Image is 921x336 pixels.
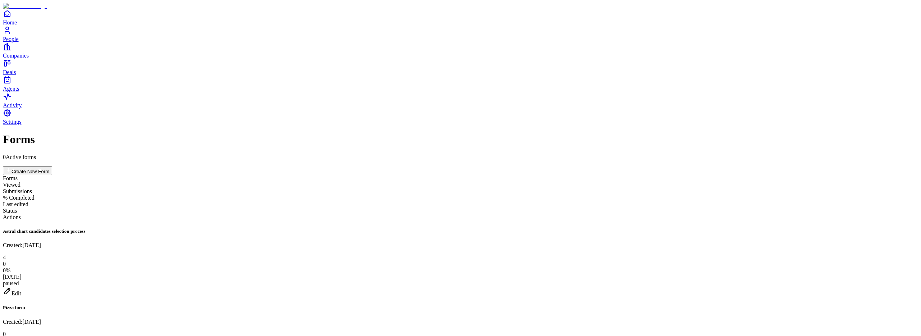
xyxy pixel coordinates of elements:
div: [DATE] [3,274,918,280]
p: Created: [DATE] [3,319,918,325]
img: Item Brain Logo [3,3,47,9]
div: % Completed [3,195,918,201]
div: 0 % [3,267,918,274]
h1: Forms [3,133,918,146]
div: Last edited [3,201,918,208]
div: Forms [3,175,918,182]
span: Deals [3,69,16,75]
a: Companies [3,42,918,59]
div: Viewed [3,182,918,188]
div: Actions [3,214,918,221]
div: paused [3,280,918,287]
a: Deals [3,59,918,75]
a: Activity [3,92,918,108]
div: 0 [3,261,918,267]
span: Settings [3,119,22,125]
p: 0 Active forms [3,154,918,160]
a: Agents [3,76,918,92]
span: Home [3,19,17,26]
a: Settings [3,109,918,125]
h5: Pizza form [3,305,918,310]
span: Agents [3,86,19,92]
div: 4 [3,254,918,261]
span: Activity [3,102,22,108]
div: Status [3,208,918,214]
div: Edit [3,287,918,297]
h5: Astral chart candidates selection process [3,228,918,234]
span: People [3,36,19,42]
a: Home [3,9,918,26]
p: Created: [DATE] [3,242,918,249]
button: Create New Form [3,166,52,175]
span: Companies [3,53,29,59]
a: People [3,26,918,42]
div: Submissions [3,188,918,195]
